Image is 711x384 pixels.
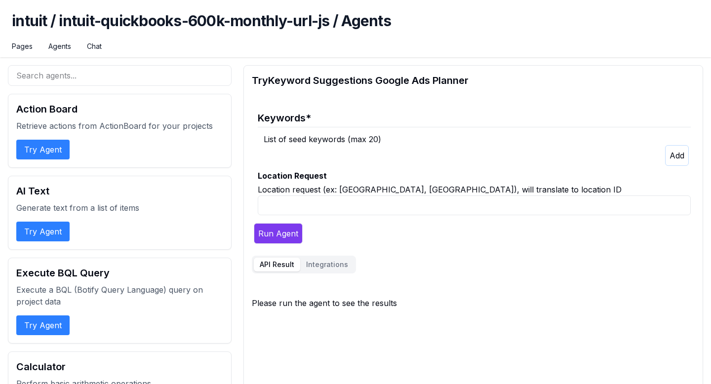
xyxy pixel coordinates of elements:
[258,170,691,182] label: Location Request
[16,266,223,280] h2: Execute BQL Query
[665,145,689,166] button: Add
[16,102,223,116] h2: Action Board
[252,297,695,309] div: Please run the agent to see the results
[252,74,695,87] h2: Try Keyword Suggestions Google Ads Planner
[12,41,33,51] a: Pages
[16,140,70,159] button: Try Agent
[16,222,70,241] button: Try Agent
[264,133,691,145] div: List of seed keywords (max 20)
[16,202,223,214] p: Generate text from a list of items
[16,120,223,132] p: Retrieve actions from ActionBoard for your projects
[254,223,303,244] button: Run Agent
[8,65,232,86] input: Search agents...
[258,103,691,127] legend: Keywords
[16,315,70,335] button: Try Agent
[48,41,71,51] a: Agents
[16,284,223,307] p: Execute a BQL (Botify Query Language) query on project data
[12,12,699,41] h1: intuit / intuit-quickbooks-600k-monthly-url-js / Agents
[87,41,102,51] a: Chat
[300,258,354,271] button: Integrations
[16,360,223,374] h2: Calculator
[258,184,691,195] div: Location request (ex: [GEOGRAPHIC_DATA], [GEOGRAPHIC_DATA]), will translate to location ID
[254,258,300,271] button: API Result
[16,184,223,198] h2: AI Text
